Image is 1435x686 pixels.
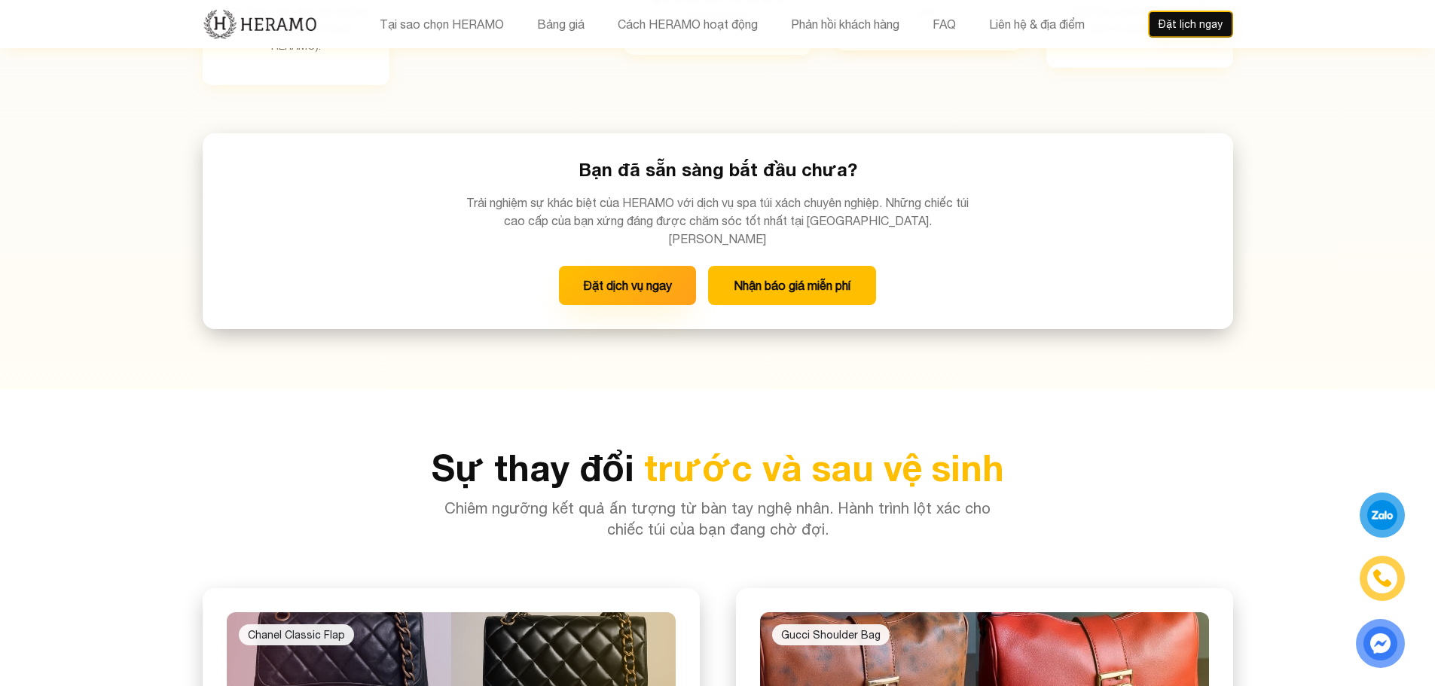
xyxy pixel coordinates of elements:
[1373,569,1391,587] img: phone-icon
[772,624,890,645] div: Gucci Shoulder Bag
[533,14,589,34] button: Bảng giá
[1360,556,1404,600] a: phone-icon
[429,498,1007,540] p: Chiêm ngưỡng kết quả ấn tượng từ bàn tay nghệ nhân. Hành trình lột xác cho chiếc túi của bạn đang...
[1148,11,1233,38] button: Đặt lịch ngay
[203,450,1233,486] h2: Sự thay đổi
[375,14,508,34] button: Tại sao chọn HERAMO
[465,194,971,248] p: Trải nghiệm sự khác biệt của HERAMO với dịch vụ spa túi xách chuyên nghiệp. Những chiếc túi cao c...
[985,14,1089,34] button: Liên hệ & địa điểm
[239,624,354,645] div: Chanel Classic Flap
[613,14,762,34] button: Cách HERAMO hoạt động
[203,8,318,40] img: new-logo.3f60348b.png
[644,446,1004,489] span: trước và sau vệ sinh
[227,157,1209,181] h3: Bạn đã sẵn sàng bắt đầu chưa?
[928,14,960,34] button: FAQ
[708,266,876,305] button: Nhận báo giá miễn phí
[786,14,904,34] button: Phản hồi khách hàng
[559,266,696,305] button: Đặt dịch vụ ngay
